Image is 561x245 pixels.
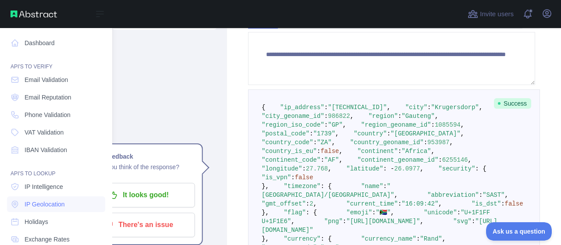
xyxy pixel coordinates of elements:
[328,113,350,120] span: 986822
[320,148,339,155] span: false
[387,130,391,137] span: :
[262,209,269,216] span: },
[350,139,424,146] span: "country_geoname_id"
[431,104,479,111] span: "Krugersdorp"
[262,174,291,181] span: "is_vpn"
[7,89,105,105] a: Email Reputation
[361,183,383,190] span: "name"
[391,130,461,137] span: "[GEOGRAPHIC_DATA]"
[7,35,105,51] a: Dashboard
[328,165,331,172] span: ,
[262,235,269,242] span: },
[280,104,324,111] span: "ip_address"
[306,165,328,172] span: 27.768
[361,235,416,242] span: "currency_name"
[262,104,265,111] span: {
[306,200,309,207] span: :
[25,146,67,154] span: IBAN Validation
[291,218,295,225] span: ,
[435,121,461,128] span: 1085594
[480,9,514,19] span: Invite users
[472,218,475,225] span: :
[324,218,343,225] span: "png"
[262,139,313,146] span: "country_code"
[313,130,335,137] span: "1739"
[346,218,420,225] span: "[URL][DOMAIN_NAME]"
[505,200,523,207] span: false
[25,110,71,119] span: Phone Validation
[7,72,105,88] a: Email Validation
[361,121,431,128] span: "region_geoname_id"
[438,165,475,172] span: "security"
[284,183,320,190] span: "timezone"
[438,156,442,163] span: :
[313,139,317,146] span: :
[435,113,438,120] span: ,
[424,139,427,146] span: :
[383,165,394,172] span: : -
[25,217,48,226] span: Holidays
[357,156,438,163] span: "continent_geoname_id"
[468,156,472,163] span: ,
[317,148,320,155] span: :
[486,222,552,241] iframe: Toggle Customer Support
[7,179,105,195] a: IP Intelligence
[7,124,105,140] a: VAT Validation
[394,165,420,172] span: 26.0977
[346,209,372,216] span: "emoji"
[394,192,398,199] span: ,
[387,104,391,111] span: ,
[416,235,420,242] span: :
[284,235,320,242] span: "currency"
[483,192,504,199] span: "SAST"
[427,192,479,199] span: "abbreviation"
[324,156,339,163] span: "AF"
[306,209,317,216] span: : {
[324,121,328,128] span: :
[7,160,105,177] div: API'S TO LOOKUP
[7,107,105,123] a: Phone Validation
[262,121,324,128] span: "region_iso_code"
[332,139,335,146] span: ,
[398,113,401,120] span: :
[442,156,468,163] span: 6255146
[357,148,398,155] span: "continent"
[475,165,486,172] span: : {
[369,113,398,120] span: "region"
[346,200,398,207] span: "current_time"
[309,200,313,207] span: 2
[262,165,302,172] span: "longitude"
[453,218,472,225] span: "svg"
[262,130,309,137] span: "postal_code"
[376,209,391,216] span: "🇿🇦"
[405,104,427,111] span: "city"
[262,200,306,207] span: "gmt_offset"
[25,235,70,244] span: Exchange Rates
[262,113,324,120] span: "city_geoname_id"
[324,113,328,120] span: :
[461,121,464,128] span: ,
[401,113,435,120] span: "Gauteng"
[284,209,305,216] span: "flag"
[450,139,453,146] span: ,
[354,130,387,137] span: "country"
[391,209,394,216] span: ,
[328,121,343,128] span: "GP"
[343,218,346,225] span: :
[494,98,531,109] span: Success
[427,139,449,146] span: 953987
[438,200,442,207] span: ,
[324,104,328,111] span: :
[461,130,464,137] span: ,
[350,113,354,120] span: ,
[11,11,57,18] img: Abstract API
[291,174,295,181] span: :
[466,7,515,21] button: Invite users
[457,209,461,216] span: :
[302,165,305,172] span: :
[313,200,317,207] span: ,
[328,104,387,111] span: "[TECHNICAL_ID]"
[317,139,332,146] span: "ZA"
[25,128,64,137] span: VAT Validation
[343,121,346,128] span: ,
